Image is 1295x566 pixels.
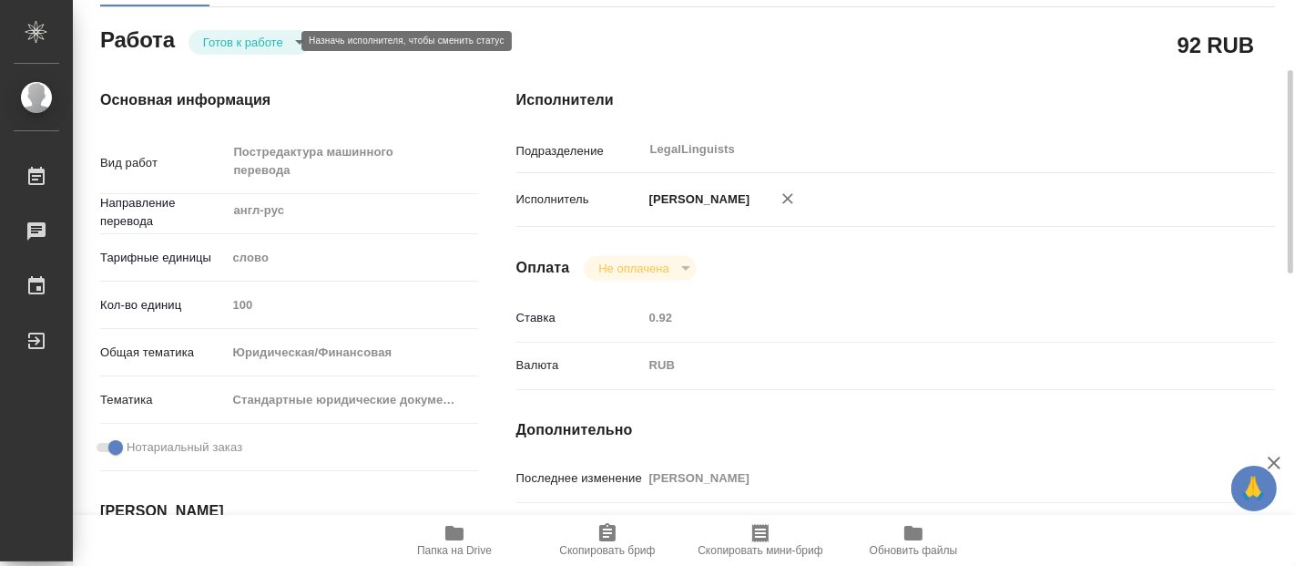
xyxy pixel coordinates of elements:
[559,544,655,557] span: Скопировать бриф
[1178,29,1254,60] h2: 92 RUB
[100,391,226,409] p: Тематика
[1231,466,1277,511] button: 🙏
[516,356,643,375] p: Валюта
[643,190,750,209] p: [PERSON_NAME]
[584,256,696,281] div: Готов к работе
[417,544,492,557] span: Папка на Drive
[516,190,643,209] p: Исполнитель
[226,337,478,368] div: Юридическая/Финансовая
[643,465,1212,491] input: Пустое поле
[378,515,531,566] button: Папка на Drive
[593,261,674,276] button: Не оплачена
[1239,469,1270,508] span: 🙏
[100,344,226,362] p: Общая тематика
[516,512,643,549] p: Комментарий к работе
[643,350,1212,381] div: RUB
[531,515,684,566] button: Скопировать бриф
[198,35,289,50] button: Готов к работе
[226,242,478,273] div: слово
[516,89,1275,111] h4: Исполнители
[226,292,478,318] input: Пустое поле
[516,257,570,279] h4: Оплата
[837,515,990,566] button: Обновить файлы
[684,515,837,566] button: Скопировать мини-бриф
[516,469,643,488] p: Последнее изменение
[516,309,643,327] p: Ставка
[698,544,822,557] span: Скопировать мини-бриф
[189,30,311,55] div: Готов к работе
[768,179,808,219] button: Удалить исполнителя
[100,500,444,522] h4: [PERSON_NAME]
[100,296,226,314] p: Кол-во единиц
[226,385,478,416] div: Стандартные юридические документы, договоры, уставы
[100,154,226,172] p: Вид работ
[127,438,242,457] span: Нотариальный заказ
[643,304,1212,331] input: Пустое поле
[870,544,958,557] span: Обновить файлы
[516,142,643,160] p: Подразделение
[516,419,1275,441] h4: Дополнительно
[100,89,444,111] h4: Основная информация
[100,194,226,231] p: Направление перевода
[100,249,226,267] p: Тарифные единицы
[100,22,175,55] h2: Работа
